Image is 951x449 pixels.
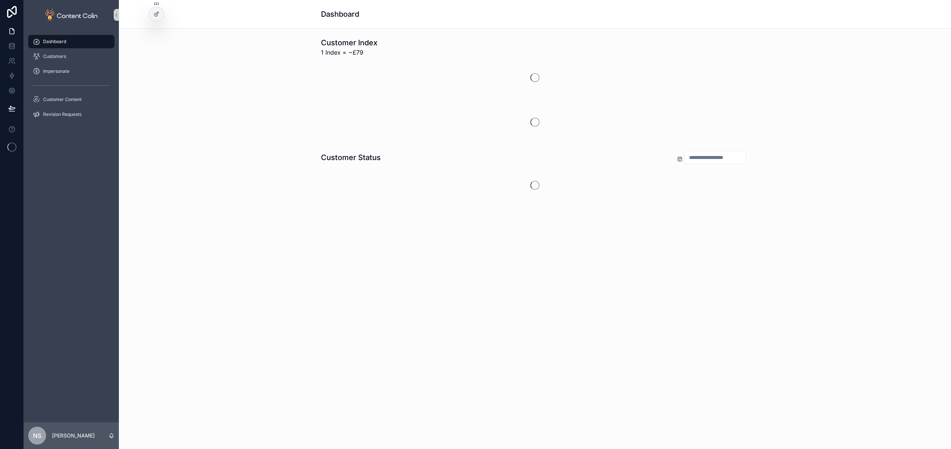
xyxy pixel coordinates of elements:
[321,152,381,163] h1: Customer Status
[28,93,114,106] a: Customer Content
[321,48,377,57] span: 1 Index = ~£79
[43,53,66,59] span: Customers
[28,108,114,121] a: Revision Requests
[43,111,81,117] span: Revision Requests
[28,65,114,78] a: Impersonate
[321,9,359,19] h1: Dashboard
[52,432,95,439] p: [PERSON_NAME]
[43,39,66,45] span: Dashboard
[33,431,41,440] span: NS
[45,9,97,21] img: App logo
[28,35,114,48] a: Dashboard
[43,68,69,74] span: Impersonate
[43,97,82,103] span: Customer Content
[321,38,377,48] h1: Customer Index
[24,30,119,131] div: scrollable content
[28,50,114,63] a: Customers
